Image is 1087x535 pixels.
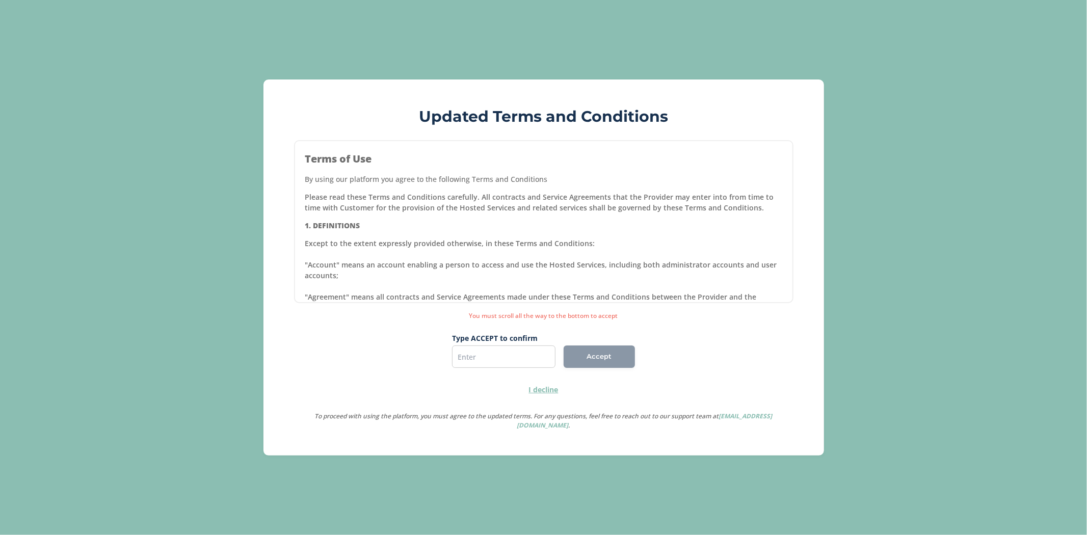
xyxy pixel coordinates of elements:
b: 1. DEFINITIONS [305,221,360,230]
h2: Updated Terms and Conditions [294,105,793,128]
label: Type ACCEPT to confirm [452,333,555,343]
iframe: Chat Widget [1036,486,1087,535]
h1: Terms of Use [305,151,782,167]
p: Please read these Terms and Conditions carefully. All contracts and Service Agreements that the P... [305,192,782,213]
label: You must scroll all the way to the bottom to accept [294,311,793,320]
label: I decline [529,385,559,394]
input: Enter [452,345,555,368]
a: [EMAIL_ADDRESS][DOMAIN_NAME] [517,412,773,430]
label: To proceed with using the platform, you must agree to the updated terms. For any questions, feel ... [294,412,793,430]
h2: By using our platform you agree to the following Terms and Conditions [305,174,782,184]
